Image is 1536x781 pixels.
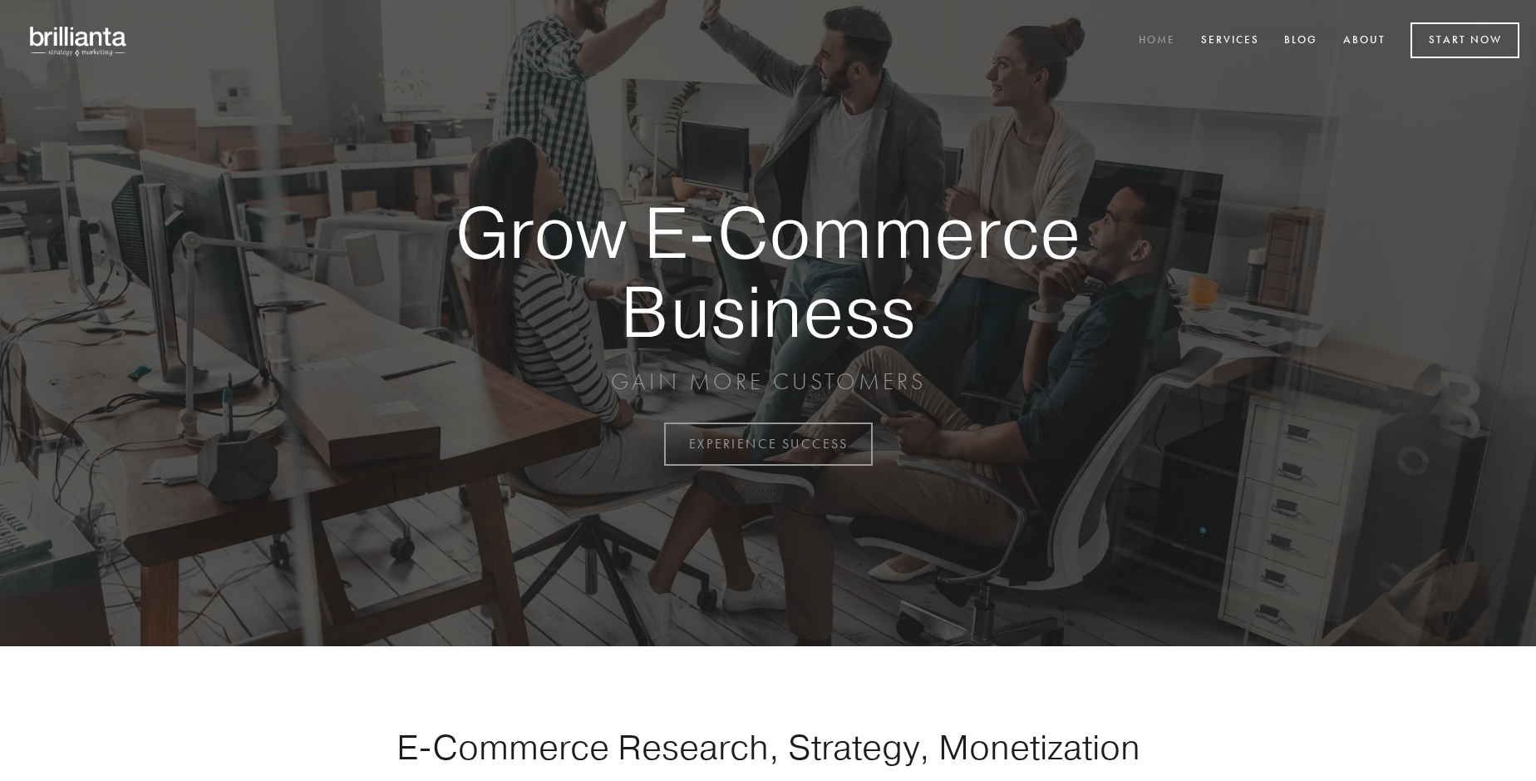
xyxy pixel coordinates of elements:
a: About [1332,27,1396,55]
a: Blog [1273,27,1328,55]
p: GAIN MORE CUSTOMERS [397,367,1139,397]
a: Start Now [1410,22,1519,58]
a: EXPERIENCE SUCCESS [664,423,873,466]
a: Home [1128,27,1186,55]
strong: Grow E-Commerce Business [397,193,1139,350]
a: Services [1190,27,1270,55]
img: brillianta - research, strategy, marketing [17,17,141,65]
h1: E-Commerce Research, Strategy, Monetization [344,726,1192,768]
